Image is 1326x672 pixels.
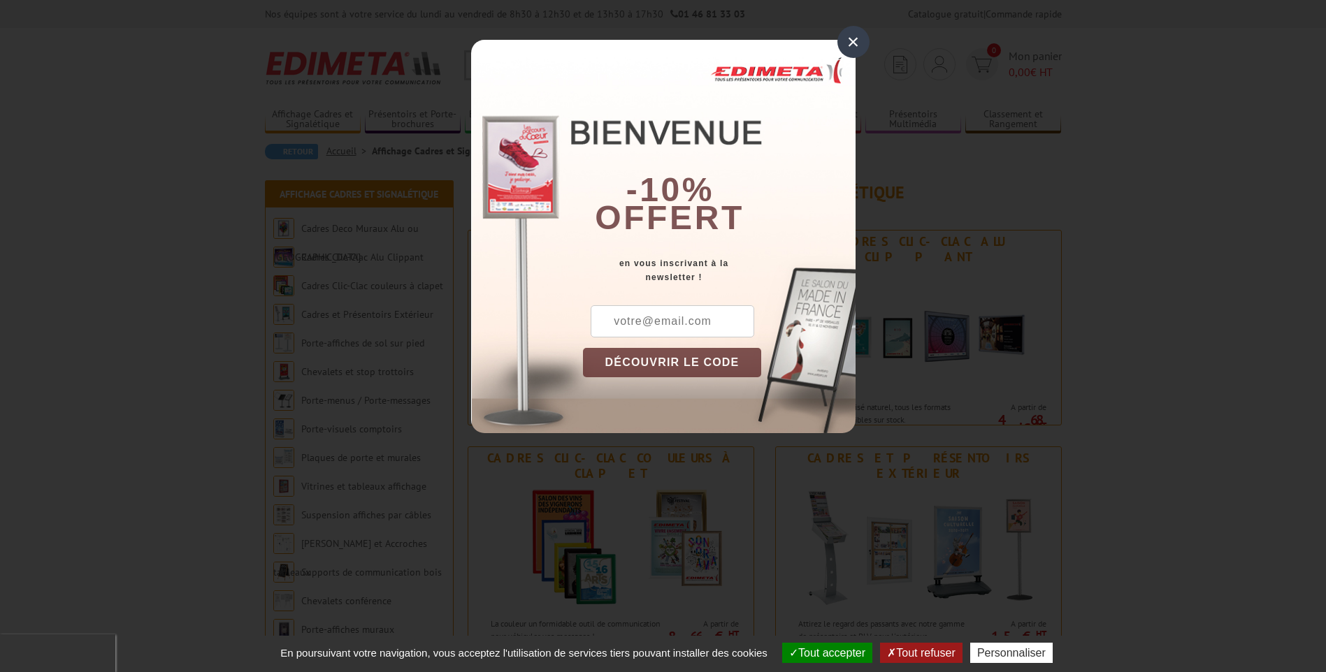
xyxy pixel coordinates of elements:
b: -10% [626,171,714,208]
button: Personnaliser (fenêtre modale) [970,643,1053,663]
div: × [837,26,870,58]
button: DÉCOUVRIR LE CODE [583,348,762,377]
button: Tout refuser [880,643,962,663]
input: votre@email.com [591,305,754,337]
span: En poursuivant votre navigation, vous acceptez l'utilisation de services tiers pouvant installer ... [273,647,774,659]
font: offert [595,199,744,236]
div: en vous inscrivant à la newsletter ! [583,256,856,284]
button: Tout accepter [782,643,872,663]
